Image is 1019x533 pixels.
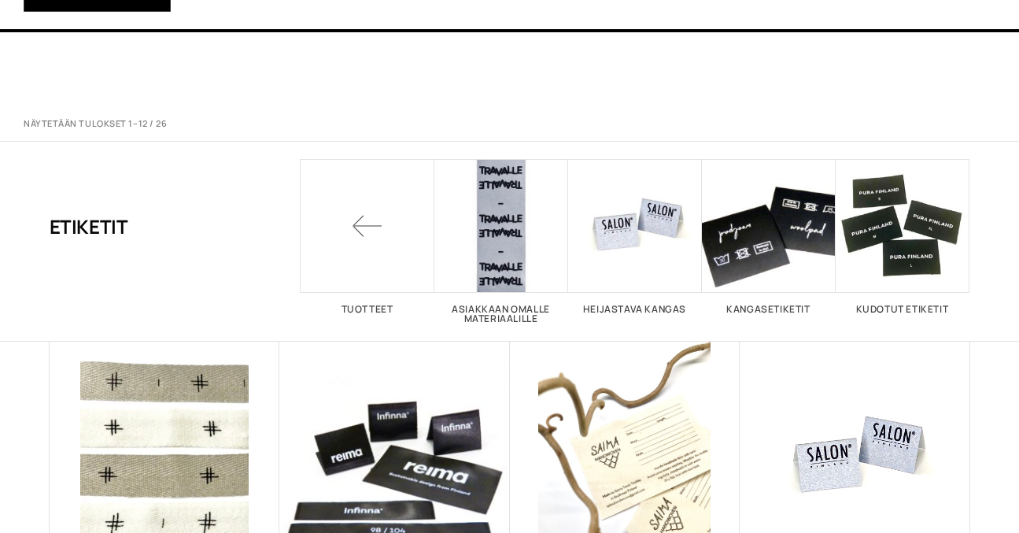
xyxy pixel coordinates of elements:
[568,159,702,314] a: Visit product category Heijastava kangas
[50,159,128,293] h1: Etiketit
[434,159,568,324] a: Visit product category Asiakkaan omalle materiaalille
[702,305,836,314] h2: Kangasetiketit
[836,305,969,314] h2: Kudotut etiketit
[836,159,969,314] a: Visit product category Kudotut etiketit
[301,159,434,314] a: Tuotteet
[301,305,434,314] h2: Tuotteet
[702,159,836,314] a: Visit product category Kangasetiketit
[568,305,702,314] h2: Heijastava kangas
[434,305,568,324] h2: Asiakkaan omalle materiaalille
[24,118,167,130] p: Näytetään tulokset 1–12 / 26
